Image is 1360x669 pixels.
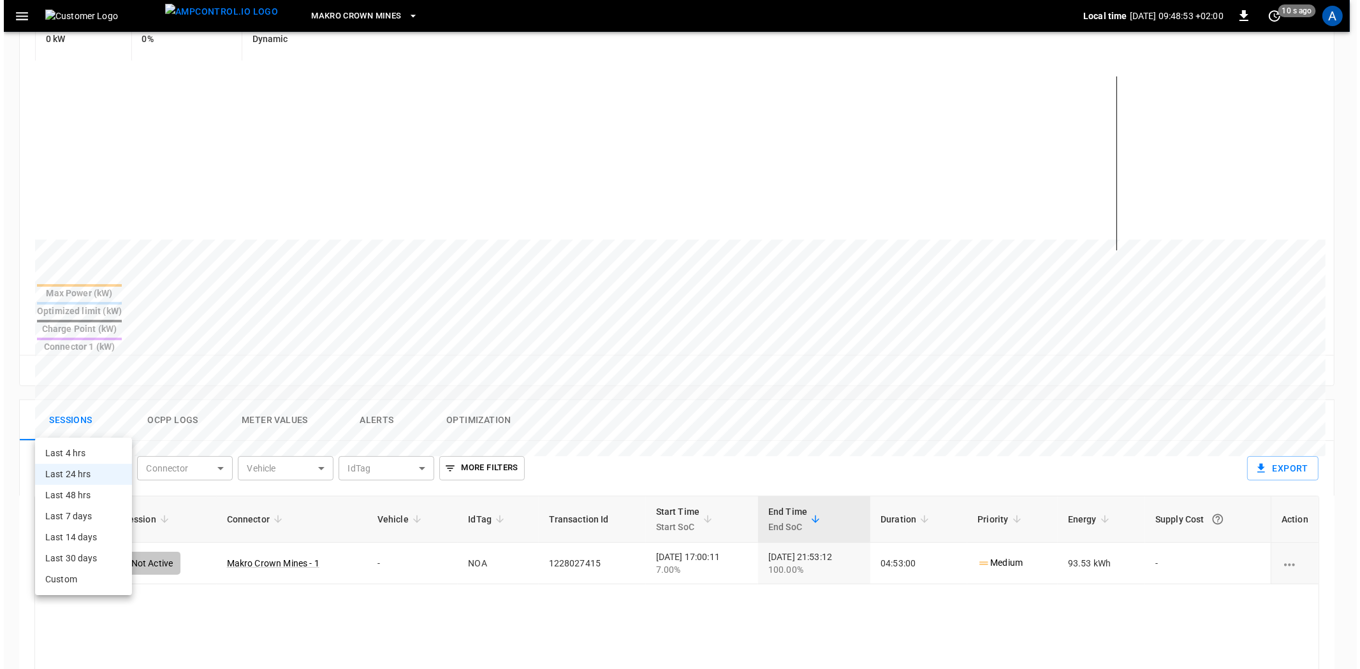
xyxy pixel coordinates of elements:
li: Last 48 hrs [31,485,128,506]
li: Last 4 hrs [31,443,128,464]
li: Last 7 days [31,506,128,527]
li: Last 24 hrs [31,464,128,485]
li: Last 14 days [31,527,128,548]
li: Last 30 days [31,548,128,569]
li: Custom [31,569,128,590]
